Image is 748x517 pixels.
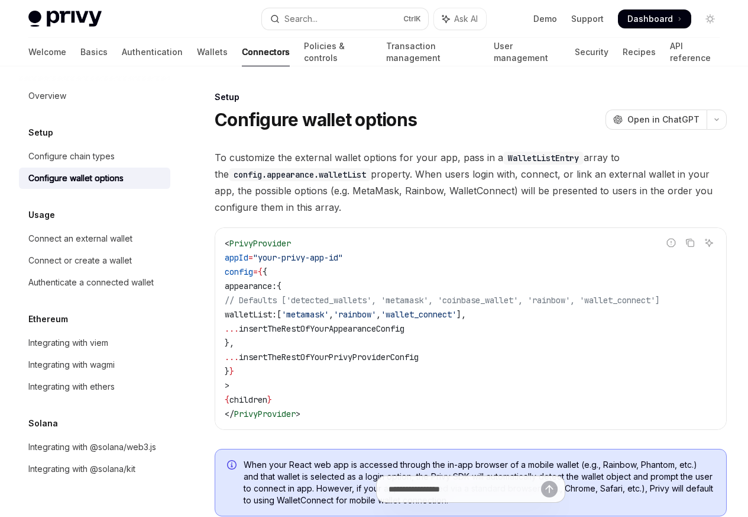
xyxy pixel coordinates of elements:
div: Integrating with ethers [28,380,115,394]
div: Connect or create a wallet [28,253,132,268]
span: ], [456,309,466,320]
span: < [225,238,229,249]
span: ... [225,323,239,334]
div: Connect an external wallet [28,232,132,246]
button: Open search [262,8,428,30]
a: Wallets [197,38,228,66]
span: When your React web app is accessed through the in-app browser of a mobile wallet (e.g., Rainbow,... [244,459,714,506]
span: PrivyProvider [234,409,296,419]
a: User management [494,38,561,66]
span: , [376,309,381,320]
a: Recipes [623,38,656,66]
span: // Defaults ['detected_wallets', 'metamask', 'coinbase_wallet', 'rainbow', 'wallet_connect'] [225,295,660,306]
code: config.appearance.walletList [229,168,371,181]
div: Integrating with wagmi [28,358,115,372]
a: Welcome [28,38,66,66]
button: Toggle dark mode [701,9,720,28]
a: API reference [670,38,720,66]
img: light logo [28,11,102,27]
h5: Setup [28,126,53,140]
span: }, [225,338,234,348]
span: 'rainbow' [333,309,376,320]
a: Integrating with ethers [19,376,170,397]
button: Toggle assistant panel [434,8,486,30]
a: Configure chain types [19,146,170,167]
button: Send message [541,481,558,497]
span: } [229,366,234,377]
a: Support [571,13,604,25]
span: = [248,252,253,263]
div: Configure chain types [28,149,115,163]
div: Integrating with @solana/kit [28,462,135,476]
span: { [258,266,263,277]
button: Open in ChatGPT [605,110,707,130]
h5: Usage [28,208,55,222]
input: Ask a question... [388,476,541,502]
span: appId [225,252,248,263]
a: Connectors [242,38,290,66]
span: "your-privy-app-id" [253,252,343,263]
a: Connect an external wallet [19,228,170,249]
a: Security [575,38,608,66]
a: Configure wallet options [19,168,170,189]
span: { [263,266,267,277]
span: > [225,380,229,391]
a: Integrating with viem [19,332,170,354]
span: > [296,409,300,419]
div: Search... [284,12,318,26]
a: Transaction management [386,38,480,66]
span: { [277,281,281,291]
div: Authenticate a connected wallet [28,275,154,290]
h1: Configure wallet options [215,109,417,130]
span: [ [277,309,281,320]
span: </ [225,409,234,419]
span: { [225,394,229,405]
a: Integrating with @solana/kit [19,458,170,480]
span: Open in ChatGPT [627,114,700,126]
span: Ctrl K [403,14,421,24]
button: Report incorrect code [663,235,679,251]
a: Policies & controls [304,38,372,66]
span: appearance: [225,281,277,291]
a: Overview [19,85,170,107]
span: config [225,266,253,277]
span: To customize the external wallet options for your app, pass in a array to the property. When user... [215,149,727,216]
span: PrivyProvider [229,238,291,249]
button: Ask AI [701,235,717,251]
span: 'wallet_connect' [381,309,456,320]
span: Dashboard [627,13,673,25]
a: Integrating with wagmi [19,354,170,375]
span: 'metamask' [281,309,329,320]
div: Overview [28,89,66,103]
h5: Solana [28,416,58,431]
div: Integrating with @solana/web3.js [28,440,156,454]
span: Ask AI [454,13,478,25]
div: Integrating with viem [28,336,108,350]
a: Authentication [122,38,183,66]
span: insertTheRestOfYourPrivyProviderConfig [239,352,419,362]
a: Demo [533,13,557,25]
code: WalletListEntry [503,152,584,165]
span: children [229,394,267,405]
button: Copy the contents from the code block [682,235,698,251]
a: Connect or create a wallet [19,250,170,271]
span: = [253,266,258,277]
a: Basics [80,38,108,66]
span: , [329,309,333,320]
span: walletList: [225,309,277,320]
a: Dashboard [618,9,691,28]
span: insertTheRestOfYourAppearanceConfig [239,323,404,334]
span: } [267,394,272,405]
span: } [225,366,229,377]
a: Authenticate a connected wallet [19,272,170,293]
span: ... [225,352,239,362]
a: Integrating with @solana/web3.js [19,436,170,458]
svg: Info [227,460,239,472]
div: Setup [215,91,727,103]
h5: Ethereum [28,312,68,326]
div: Configure wallet options [28,171,124,185]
